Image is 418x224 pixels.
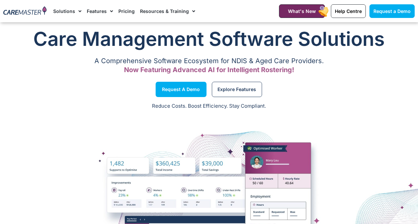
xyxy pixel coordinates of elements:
span: Request a Demo [373,8,411,14]
a: Help Centre [331,4,366,18]
span: Request a Demo [162,88,200,91]
span: Explore Features [217,88,256,91]
span: Now Featuring Advanced AI for Intelligent Rostering! [124,66,294,74]
span: What's New [288,8,316,14]
span: Help Centre [335,8,362,14]
p: A Comprehensive Software Ecosystem for NDIS & Aged Care Providers. [3,59,415,63]
h1: Care Management Software Solutions [3,26,415,52]
img: CareMaster Logo [3,6,47,16]
p: Reduce Costs. Boost Efficiency. Stay Compliant. [4,102,414,110]
a: Request a Demo [156,82,207,97]
a: Explore Features [212,82,262,97]
a: Request a Demo [369,4,415,18]
a: What's New [279,4,325,18]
